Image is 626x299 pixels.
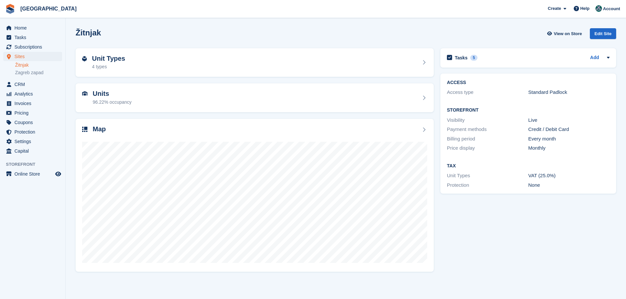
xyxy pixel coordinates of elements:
[14,108,54,117] span: Pricing
[580,5,590,12] span: Help
[14,169,54,179] span: Online Store
[3,118,62,127] a: menu
[595,5,602,12] img: Željko Gobac
[5,4,15,14] img: stora-icon-8386f47178a22dfd0bd8f6a31ec36ba5ce8667c1dd55bd0f319d3a0aa187defe.svg
[447,108,610,113] h2: Storefront
[92,63,125,70] div: 4 types
[76,119,434,272] a: Map
[447,89,528,96] div: Access type
[603,6,620,12] span: Account
[528,126,610,133] div: Credit / Debit Card
[14,118,54,127] span: Coupons
[528,182,610,189] div: None
[14,33,54,42] span: Tasks
[15,62,62,68] a: Žitnjak
[82,91,87,96] img: unit-icn-7be61d7bf1b0ce9d3e12c5938cc71ed9869f7b940bace4675aadf7bd6d80202e.svg
[6,161,65,168] span: Storefront
[455,55,468,61] h2: Tasks
[3,99,62,108] a: menu
[528,117,610,124] div: Live
[3,42,62,52] a: menu
[3,52,62,61] a: menu
[14,23,54,32] span: Home
[546,28,585,39] a: View on Store
[590,54,599,62] a: Add
[3,137,62,146] a: menu
[447,135,528,143] div: Billing period
[14,137,54,146] span: Settings
[447,172,528,180] div: Unit Types
[3,23,62,32] a: menu
[93,90,131,97] h2: Units
[76,28,101,37] h2: Žitnjak
[82,127,87,132] img: map-icn-33ee37083ee616e46c38cad1a60f524a97daa1e2b2c8c0bc3eb3415660979fc1.svg
[3,169,62,179] a: menu
[14,89,54,98] span: Analytics
[528,172,610,180] div: VAT (25.0%)
[548,5,561,12] span: Create
[93,99,131,106] div: 96.22% occupancy
[447,80,610,85] h2: ACCESS
[3,146,62,156] a: menu
[590,28,616,39] div: Edit Site
[14,42,54,52] span: Subscriptions
[14,52,54,61] span: Sites
[76,83,434,112] a: Units 96.22% occupancy
[54,170,62,178] a: Preview store
[92,55,125,62] h2: Unit Types
[3,80,62,89] a: menu
[82,56,87,61] img: unit-type-icn-2b2737a686de81e16bb02015468b77c625bbabd49415b5ef34ead5e3b44a266d.svg
[3,127,62,137] a: menu
[14,127,54,137] span: Protection
[447,117,528,124] div: Visibility
[14,146,54,156] span: Capital
[14,99,54,108] span: Invoices
[18,3,79,14] a: [GEOGRAPHIC_DATA]
[15,70,62,76] a: Zagreb zapad
[76,48,434,77] a: Unit Types 4 types
[3,108,62,117] a: menu
[447,163,610,169] h2: Tax
[528,89,610,96] div: Standard Padlock
[528,135,610,143] div: Every month
[470,55,478,61] div: 5
[447,126,528,133] div: Payment methods
[447,182,528,189] div: Protection
[590,28,616,42] a: Edit Site
[528,144,610,152] div: Monthly
[93,125,106,133] h2: Map
[554,31,582,37] span: View on Store
[3,89,62,98] a: menu
[447,144,528,152] div: Price display
[14,80,54,89] span: CRM
[3,33,62,42] a: menu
